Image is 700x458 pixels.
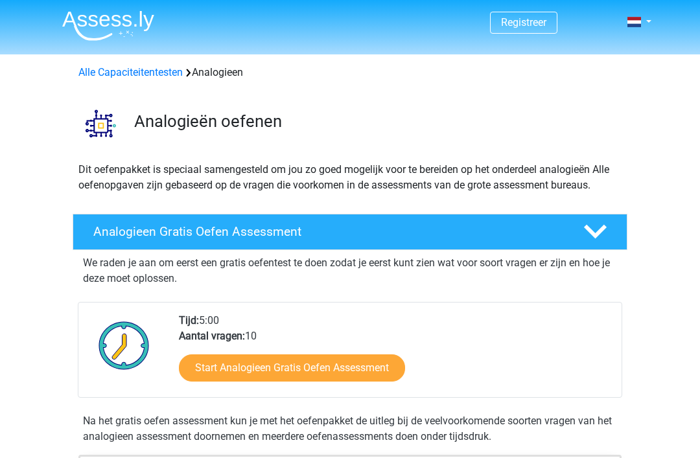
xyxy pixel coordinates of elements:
img: Assessly [62,10,154,41]
h3: Analogieën oefenen [134,111,617,132]
b: Aantal vragen: [179,330,245,342]
div: Na het gratis oefen assessment kun je met het oefenpakket de uitleg bij de veelvoorkomende soorte... [78,413,622,444]
a: Start Analogieen Gratis Oefen Assessment [179,354,405,382]
h4: Analogieen Gratis Oefen Assessment [93,224,563,239]
a: Analogieen Gratis Oefen Assessment [67,214,633,250]
b: Tijd: [179,314,199,326]
img: Klok [91,313,157,378]
p: We raden je aan om eerst een gratis oefentest te doen zodat je eerst kunt zien wat voor soort vra... [83,255,617,286]
a: Alle Capaciteitentesten [78,66,183,78]
a: Registreer [501,16,546,29]
p: Dit oefenpakket is speciaal samengesteld om jou zo goed mogelijk voor te bereiden op het onderdee... [78,162,622,193]
div: Analogieen [73,65,627,80]
img: analogieen [73,96,128,151]
div: 5:00 10 [169,313,621,397]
